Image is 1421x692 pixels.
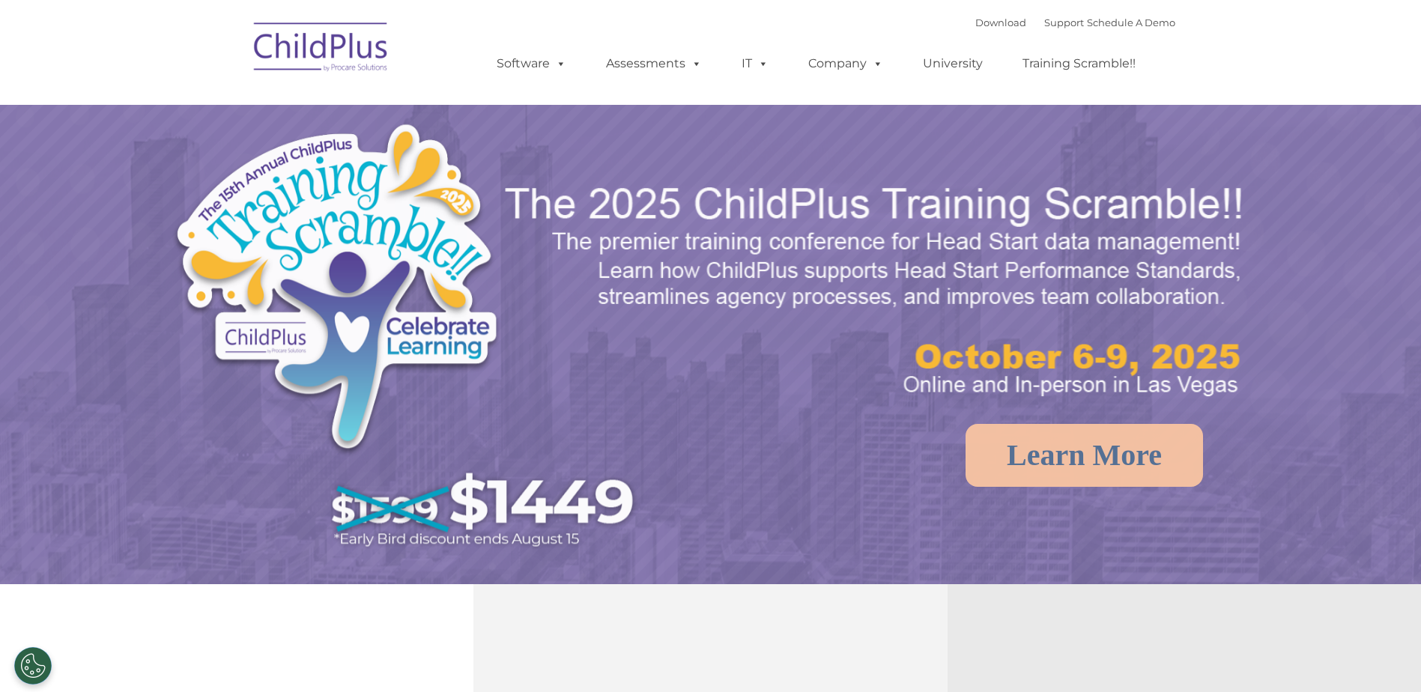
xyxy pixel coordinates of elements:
a: Company [793,49,898,79]
a: Learn More [966,424,1203,487]
a: Support [1044,16,1084,28]
a: Assessments [591,49,717,79]
a: Download [975,16,1026,28]
button: Cookies Settings [14,647,52,685]
a: Schedule A Demo [1087,16,1175,28]
img: ChildPlus by Procare Solutions [246,12,396,87]
a: IT [727,49,784,79]
a: University [908,49,998,79]
a: Software [482,49,581,79]
font: | [975,16,1175,28]
a: Training Scramble!! [1008,49,1151,79]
